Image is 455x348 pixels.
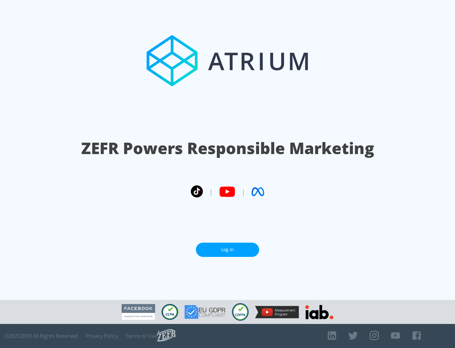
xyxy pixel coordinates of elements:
span: | [209,187,213,196]
h1: ZEFR Powers Responsible Marketing [81,137,374,159]
img: CCPA Compliant [161,304,178,320]
a: Terms of Use [125,333,157,339]
span: © 2025 ZEFR All Rights Reserved [5,333,78,339]
img: IAB [305,305,333,319]
span: | [241,187,245,196]
img: COPPA Compliant [232,303,249,321]
img: YouTube Measurement Program [255,306,299,318]
a: Log In [196,243,259,257]
a: Privacy Policy [86,333,118,339]
img: GDPR Compliant [185,305,226,319]
img: Facebook Marketing Partner [122,304,155,320]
